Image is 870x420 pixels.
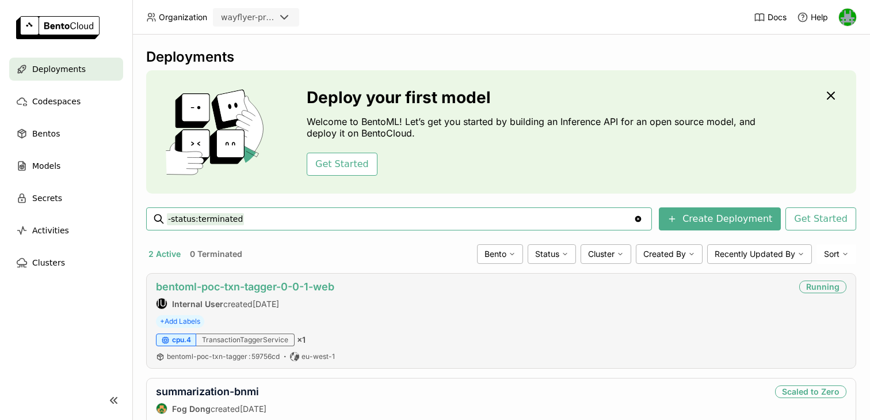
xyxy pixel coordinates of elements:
[155,89,279,175] img: cover onboarding
[588,249,615,259] span: Cluster
[146,247,183,262] button: 2 Active
[172,299,223,309] strong: Internal User
[167,352,280,361] a: bentoml-poc-txn-tagger:59756cd
[240,404,266,414] span: [DATE]
[707,244,812,264] div: Recently Updated By
[156,403,266,414] div: created
[824,249,840,259] span: Sort
[32,62,86,76] span: Deployments
[302,352,335,361] span: eu-west-1
[172,404,211,414] strong: Fog Dong
[32,127,60,141] span: Bentos
[477,244,523,264] div: Bento
[9,219,123,242] a: Activities
[167,210,634,228] input: Search
[839,9,856,26] img: Sean Hickey
[636,244,703,264] div: Created By
[9,251,123,274] a: Clusters
[581,244,631,264] div: Cluster
[172,335,191,345] span: cpu.4
[249,352,250,361] span: :
[811,12,828,22] span: Help
[484,249,506,259] span: Bento
[32,256,65,270] span: Clusters
[768,12,787,22] span: Docs
[754,12,787,23] a: Docs
[159,12,207,22] span: Organization
[32,94,81,108] span: Codespaces
[156,315,204,328] span: +Add Labels
[188,247,245,262] button: 0 Terminated
[167,352,280,361] span: bentoml-poc-txn-tagger 59756cd
[156,281,334,293] a: bentoml-poc-txn-tagger-0-0-1-web
[276,12,277,24] input: Selected wayflyer-prod.
[634,214,643,224] svg: Clear value
[146,48,856,66] div: Deployments
[528,244,576,264] div: Status
[9,58,123,81] a: Deployments
[32,224,69,237] span: Activities
[32,191,62,205] span: Secrets
[799,281,846,293] div: Running
[535,249,559,259] span: Status
[156,385,259,398] a: summarization-bnmi
[9,122,123,145] a: Bentos
[307,88,761,107] h3: Deploy your first model
[297,335,306,345] span: × 1
[9,90,123,113] a: Codespaces
[9,187,123,210] a: Secrets
[775,385,846,398] div: Scaled to Zero
[307,153,377,176] button: Get Started
[643,249,686,259] span: Created By
[307,116,761,139] p: Welcome to BentoML! Let’s get you started by building an Inference API for an open source model, ...
[253,299,279,309] span: [DATE]
[196,334,295,346] div: TransactionTaggerService
[221,12,275,23] div: wayflyer-prod
[157,403,167,414] img: Fog Dong
[32,159,60,173] span: Models
[156,298,334,309] div: created
[785,207,856,230] button: Get Started
[156,298,167,309] div: Internal User
[9,154,123,177] a: Models
[16,16,100,39] img: logo
[797,12,828,23] div: Help
[816,244,856,264] div: Sort
[157,298,167,309] div: IU
[715,249,795,259] span: Recently Updated By
[659,207,781,230] button: Create Deployment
